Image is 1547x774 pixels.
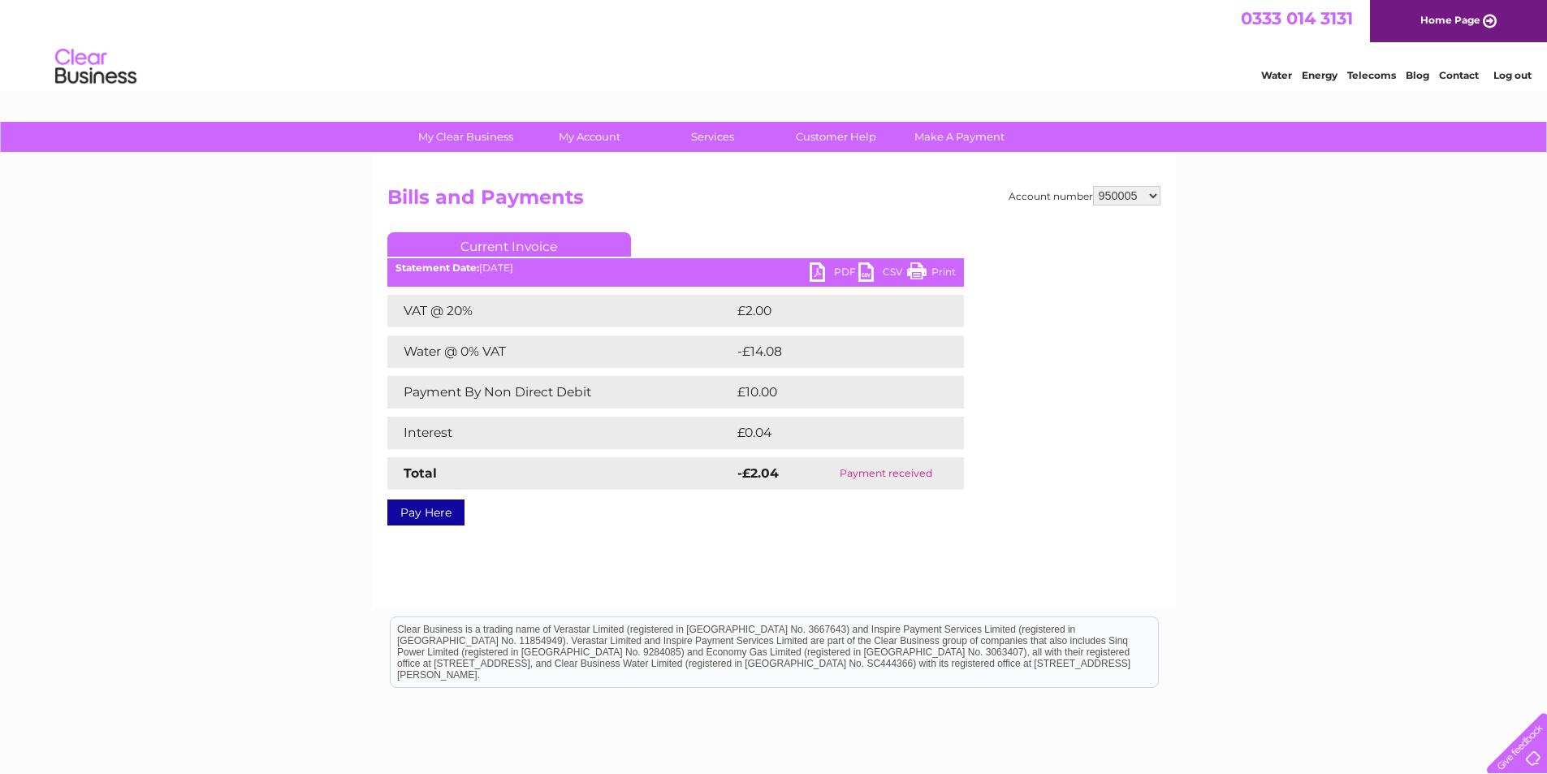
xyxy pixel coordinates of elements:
a: Pay Here [387,499,465,525]
td: VAT @ 20% [387,295,733,327]
a: Log out [1493,69,1532,81]
a: Contact [1439,69,1479,81]
a: 0333 014 3131 [1241,8,1353,28]
td: Payment received [809,457,963,490]
a: PDF [810,262,858,286]
a: Blog [1406,69,1429,81]
td: £0.04 [733,417,927,449]
img: logo.png [54,42,137,92]
a: My Account [522,122,656,152]
strong: -£2.04 [737,465,779,481]
div: Clear Business is a trading name of Verastar Limited (registered in [GEOGRAPHIC_DATA] No. 3667643... [391,9,1158,79]
td: -£14.08 [733,335,933,368]
a: CSV [858,262,907,286]
div: [DATE] [387,262,964,274]
a: Print [907,262,956,286]
a: Customer Help [769,122,903,152]
div: Account number [1009,186,1160,205]
strong: Total [404,465,437,481]
td: Interest [387,417,733,449]
a: My Clear Business [399,122,533,152]
a: Water [1261,69,1292,81]
a: Telecoms [1347,69,1396,81]
a: Energy [1302,69,1337,81]
b: Statement Date: [395,262,479,274]
td: £2.00 [733,295,927,327]
a: Services [646,122,780,152]
td: Payment By Non Direct Debit [387,376,733,409]
h2: Bills and Payments [387,186,1160,217]
a: Make A Payment [892,122,1026,152]
td: £10.00 [733,376,931,409]
a: Current Invoice [387,232,631,257]
td: Water @ 0% VAT [387,335,733,368]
